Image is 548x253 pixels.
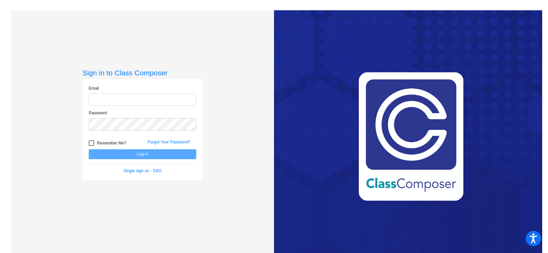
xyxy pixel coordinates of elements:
[89,110,107,116] label: Password
[123,168,161,173] a: Single sign on - SSO
[89,85,99,91] label: Email
[83,68,202,77] h3: Sign in to Class Composer
[89,149,196,159] button: Log In
[148,140,190,144] a: Forgot Your Password?
[97,139,126,147] span: Remember Me?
